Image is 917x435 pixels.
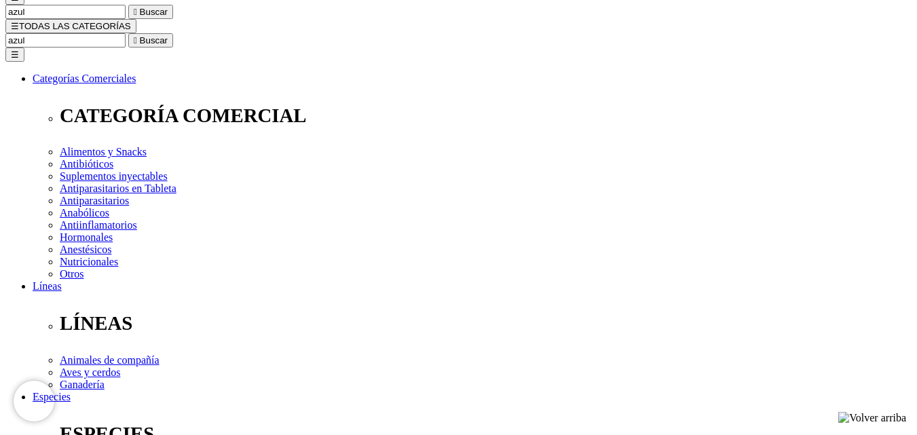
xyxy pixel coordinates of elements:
[60,312,912,335] p: LÍNEAS
[33,73,136,84] a: Categorías Comerciales
[60,195,129,206] a: Antiparasitarios
[60,105,912,127] p: CATEGORÍA COMERCIAL
[838,412,906,424] img: Volver arriba
[11,21,19,31] span: ☰
[140,35,168,45] span: Buscar
[14,381,54,421] iframe: Brevo live chat
[60,268,84,280] a: Otros
[60,354,160,366] a: Animales de compañía
[60,379,105,390] a: Ganadería
[60,170,168,182] a: Suplementos inyectables
[60,158,113,170] a: Antibióticos
[60,256,118,267] a: Nutricionales
[134,35,137,45] i: 
[33,280,62,292] a: Líneas
[60,366,120,378] a: Aves y cerdos
[134,7,137,17] i: 
[60,146,147,157] a: Alimentos y Snacks
[60,231,113,243] a: Hormonales
[128,33,173,48] button:  Buscar
[128,5,173,19] button:  Buscar
[5,19,136,33] button: ☰TODAS LAS CATEGORÍAS
[60,183,176,194] a: Antiparasitarios en Tableta
[60,207,109,219] a: Anabólicos
[33,391,71,402] a: Especies
[5,48,24,62] button: ☰
[60,244,111,255] a: Anestésicos
[60,219,137,231] a: Antiinflamatorios
[5,5,126,19] input: Buscar
[140,7,168,17] span: Buscar
[5,33,126,48] input: Buscar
